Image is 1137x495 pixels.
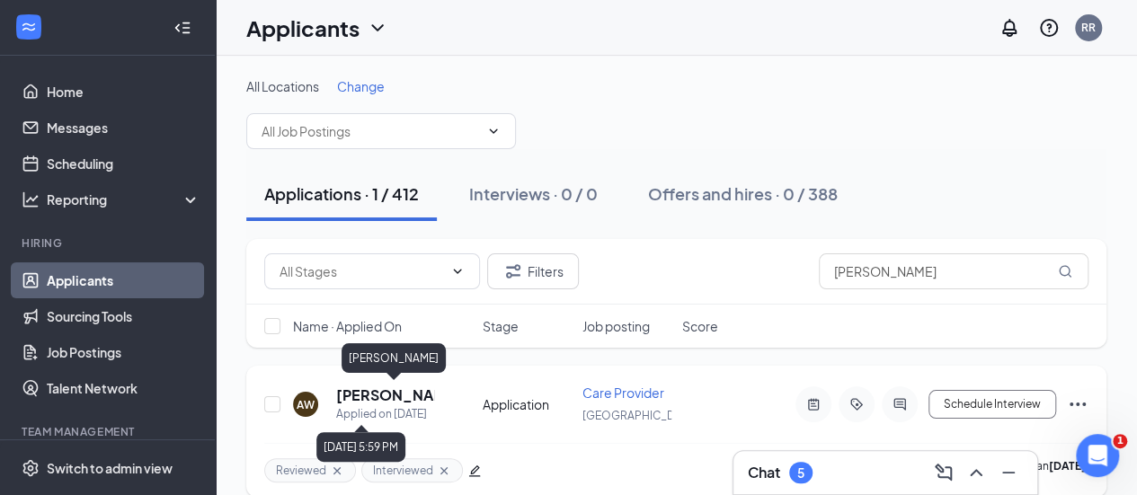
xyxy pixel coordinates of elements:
[342,343,446,373] div: [PERSON_NAME]
[47,370,200,406] a: Talent Network
[1076,434,1119,477] iframe: Intercom live chat
[962,458,990,487] button: ChevronUp
[468,464,481,477] span: edit
[22,459,40,477] svg: Settings
[502,261,524,282] svg: Filter
[1113,434,1127,448] span: 1
[264,182,419,205] div: Applications · 1 / 412
[47,110,200,146] a: Messages
[582,317,650,335] span: Job posting
[336,405,434,423] div: Applied on [DATE]
[373,463,433,478] span: Interviewed
[47,190,201,208] div: Reporting
[20,18,38,36] svg: WorkstreamLogo
[280,261,443,281] input: All Stages
[47,74,200,110] a: Home
[47,459,173,477] div: Switch to admin view
[47,298,200,334] a: Sourcing Tools
[486,124,501,138] svg: ChevronDown
[22,235,197,251] div: Hiring
[1081,20,1096,35] div: RR
[933,462,955,483] svg: ComposeMessage
[47,262,200,298] a: Applicants
[929,458,958,487] button: ComposeMessage
[797,465,804,481] div: 5
[316,432,405,462] div: [DATE] 5:59 PM
[330,464,344,478] svg: Cross
[682,317,718,335] span: Score
[437,464,451,478] svg: Cross
[1049,459,1086,473] b: [DATE]
[648,182,838,205] div: Offers and hires · 0 / 388
[246,78,319,94] span: All Locations
[1058,264,1072,278] svg: MagnifyingGlass
[262,121,479,141] input: All Job Postings
[22,424,197,439] div: Team Management
[336,385,434,405] h5: [PERSON_NAME]
[487,253,579,289] button: Filter Filters
[1067,393,1088,415] svg: Ellipses
[998,462,1019,483] svg: Minimize
[483,317,519,335] span: Stage
[483,395,572,413] div: Application
[1038,17,1060,39] svg: QuestionInfo
[22,190,40,208] svg: Analysis
[803,397,824,411] svg: ActiveNote
[965,462,987,483] svg: ChevronUp
[999,17,1020,39] svg: Notifications
[297,397,315,412] div: AW
[246,13,360,43] h1: Applicants
[994,458,1023,487] button: Minimize
[928,390,1056,419] button: Schedule Interview
[889,397,910,411] svg: ActiveChat
[276,463,326,478] span: Reviewed
[819,253,1088,289] input: Search in applications
[846,397,867,411] svg: ActiveTag
[293,317,402,335] span: Name · Applied On
[337,78,385,94] span: Change
[450,264,465,278] svg: ChevronDown
[47,334,200,370] a: Job Postings
[47,146,200,181] a: Scheduling
[469,182,598,205] div: Interviews · 0 / 0
[582,385,664,401] span: Care Provider
[582,409,697,422] span: [GEOGRAPHIC_DATA]
[173,19,191,37] svg: Collapse
[748,463,780,482] h3: Chat
[367,17,388,39] svg: ChevronDown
